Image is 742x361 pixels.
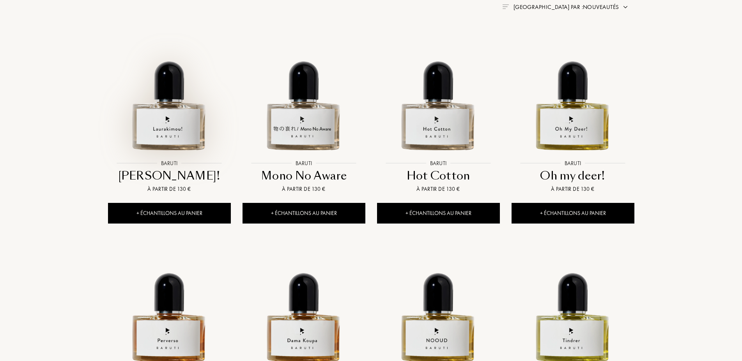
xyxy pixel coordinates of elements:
img: Oh my deer! Baruti [512,34,634,155]
div: + Échantillons au panier [243,203,365,224]
img: Hot Cotton Baruti [378,34,499,155]
img: Mono No Aware Baruti [243,34,365,155]
a: Hot Cotton BarutiBarutiHot CottonÀ partir de 130 € [377,25,500,203]
div: À partir de 130 € [246,185,362,193]
div: À partir de 130 € [111,185,228,193]
div: + Échantillons au panier [108,203,231,224]
a: Oh my deer! BarutiBarutiOh my deer!À partir de 130 € [512,25,634,203]
div: + Échantillons au panier [377,203,500,224]
img: Laurakimou! Baruti [109,34,230,155]
div: + Échantillons au panier [512,203,634,224]
a: Laurakimou! BarutiBaruti[PERSON_NAME]!À partir de 130 € [108,25,231,203]
a: Mono No Aware BarutiBarutiMono No AwareÀ partir de 130 € [243,25,365,203]
div: À partir de 130 € [380,185,497,193]
img: filter_by.png [502,4,508,9]
div: À partir de 130 € [515,185,631,193]
span: [GEOGRAPHIC_DATA] par : Nouveautés [514,3,619,11]
img: arrow.png [622,4,629,10]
